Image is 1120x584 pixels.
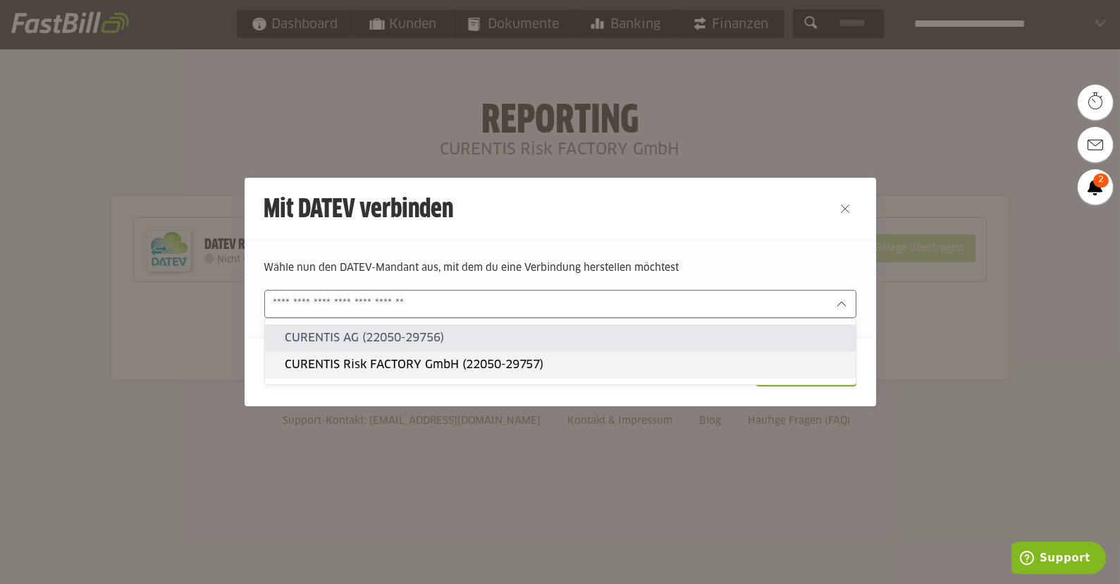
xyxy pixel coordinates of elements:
[1078,169,1113,205] a: 2
[265,324,856,351] sl-option: CURENTIS AG (22050-29756)
[265,351,856,378] sl-option: CURENTIS Risk FACTORY GmbH (22050-29757)
[264,260,856,276] p: Wähle nun den DATEV-Mandant aus, mit dem du eine Verbindung herstellen möchtest
[1011,542,1106,577] iframe: Öffnet ein Widget, in dem Sie weitere Informationen finden
[1093,174,1109,188] span: 2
